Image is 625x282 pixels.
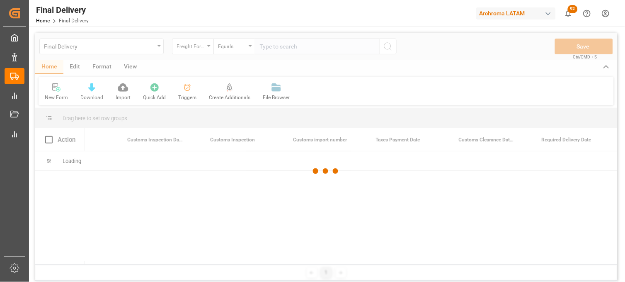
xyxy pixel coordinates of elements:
span: 92 [568,5,578,13]
a: Home [36,18,50,24]
button: Archroma LATAM [476,5,559,21]
div: Final Delivery [36,4,89,16]
div: Archroma LATAM [476,7,556,19]
button: show 92 new notifications [559,4,578,23]
button: Help Center [578,4,596,23]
